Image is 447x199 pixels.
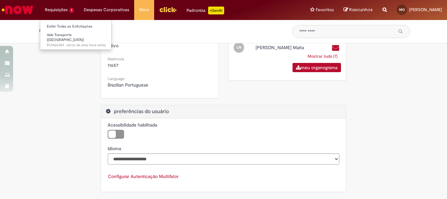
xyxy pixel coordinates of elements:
[251,44,316,51] div: [PERSON_NAME] Malta
[47,32,84,43] span: Vale Transporte ([GEOGRAPHIC_DATA])
[237,45,241,50] span: LM
[293,63,341,72] a: meu organograma
[108,43,118,49] span: Ativo
[40,31,112,46] a: Aberto R13466359 : Vale Transporte (VT)
[159,5,177,14] img: click_logo_yellow_360x200.png
[344,7,373,13] a: Rascunhos
[139,7,149,13] span: More
[37,25,282,37] ul: Trilhas de página
[47,43,106,48] span: R13466359
[69,8,74,13] span: 1
[84,7,129,13] span: Despesas Corporativas
[349,7,373,13] span: Rascunhos
[108,56,124,62] small: Matricula
[40,20,112,50] ul: Requisições
[108,62,118,68] span: 11657
[187,7,224,14] div: Padroniza
[108,122,157,128] label: Acessibilidade habilitada
[108,82,148,88] span: Brazilian Portuguese
[409,7,442,12] span: [PERSON_NAME]
[316,7,334,13] span: Favoritos
[40,23,112,30] a: Exibir Todas as Solicitações
[108,171,179,182] button: Configurar Autenticação Multifator
[45,7,68,13] span: Requisições
[108,76,125,81] small: Language
[399,8,405,12] span: MO
[304,50,341,62] a: Mostrar tudo (7)
[106,109,341,115] h2: preferências do usuário
[208,7,224,14] p: +GenAi
[108,145,121,152] label: Idioma
[1,3,34,16] img: ServiceNow
[39,28,62,33] a: Página inicial
[66,43,106,48] span: cerca de uma hora atrás
[331,44,340,52] a: Enviar um e-mail para 99846905@ambev.com.br
[229,41,317,53] div: Open Profile: Livia Soares Malta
